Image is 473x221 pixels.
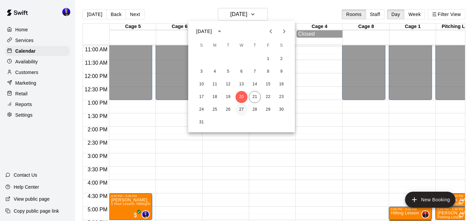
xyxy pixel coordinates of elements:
button: Next month [277,25,291,38]
button: 2 [275,53,287,65]
button: 10 [196,78,208,90]
button: 5 [222,66,234,78]
button: 15 [262,78,274,90]
button: 1 [262,53,274,65]
span: Thursday [249,39,261,52]
span: Monday [209,39,221,52]
button: 11 [209,78,221,90]
button: 21 [249,91,261,103]
button: 22 [262,91,274,103]
button: 27 [236,104,247,116]
span: Friday [262,39,274,52]
button: 3 [196,66,208,78]
button: 26 [222,104,234,116]
button: 16 [275,78,287,90]
button: 8 [262,66,274,78]
span: Sunday [196,39,208,52]
button: 12 [222,78,234,90]
button: 13 [236,78,247,90]
span: Tuesday [222,39,234,52]
button: 4 [209,66,221,78]
button: 7 [249,66,261,78]
button: 20 [236,91,247,103]
button: 30 [275,104,287,116]
button: 31 [196,116,208,128]
button: 28 [249,104,261,116]
span: Wednesday [236,39,247,52]
button: 29 [262,104,274,116]
button: 18 [209,91,221,103]
button: 9 [275,66,287,78]
button: 17 [196,91,208,103]
button: 19 [222,91,234,103]
button: 14 [249,78,261,90]
button: 6 [236,66,247,78]
span: Saturday [275,39,287,52]
div: [DATE] [196,28,212,35]
button: 25 [209,104,221,116]
button: 23 [275,91,287,103]
button: 24 [196,104,208,116]
button: Previous month [264,25,277,38]
button: calendar view is open, switch to year view [214,26,225,37]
